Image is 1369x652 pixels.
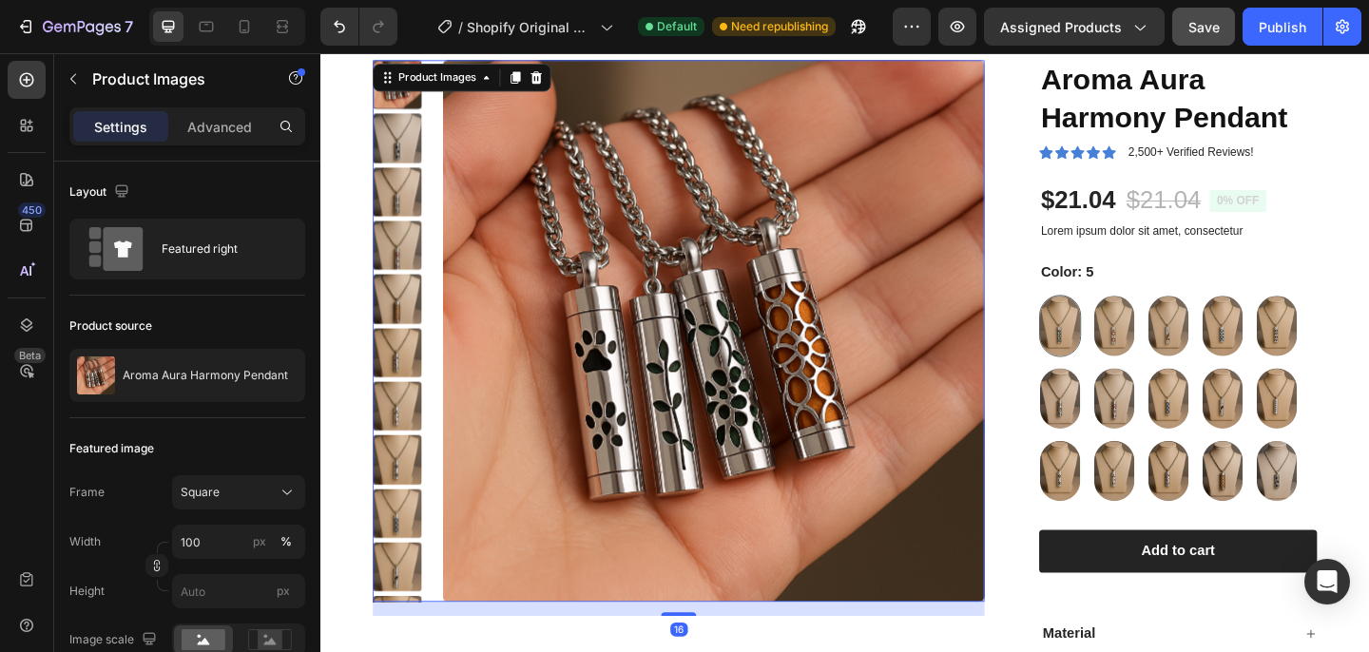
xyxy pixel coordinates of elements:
p: Product Images [92,67,254,90]
div: 16 [380,620,399,635]
pre: 0% off [967,149,1028,173]
button: Add to cart [781,519,1084,566]
p: 7 [125,15,133,38]
div: Undo/Redo [320,8,397,46]
span: Default [657,18,697,35]
button: Square [172,475,305,509]
div: Publish [1259,17,1306,37]
div: Featured right [162,227,278,271]
button: px [275,530,298,553]
span: Shopify Original Product Template [467,17,592,37]
div: Product source [69,317,152,335]
iframe: To enrich screen reader interactions, please activate Accessibility in Grammarly extension settings [320,53,1369,652]
button: Publish [1243,8,1322,46]
div: Add to cart [893,532,973,552]
div: % [280,533,292,550]
p: 2,500+ Verified Reviews! [878,99,1014,118]
div: $21.04 [875,142,960,180]
p: Advanced [187,117,252,137]
span: Save [1188,19,1220,35]
div: Layout [69,180,133,205]
span: Need republishing [731,18,828,35]
input: px% [172,525,305,559]
input: px [172,574,305,608]
button: Save [1172,8,1235,46]
p: Aroma Aura Harmony Pendant [123,369,288,382]
label: Width [69,533,101,550]
label: Height [69,583,105,600]
p: Material [785,622,842,642]
p: Lorem ipsum dolor sit amet, consectetur [783,186,1082,202]
p: Settings [94,117,147,137]
label: Frame [69,484,105,501]
div: px [253,533,266,550]
span: Square [181,484,220,501]
button: Assigned Products [984,8,1165,46]
span: / [458,17,463,37]
button: % [248,530,271,553]
span: Assigned Products [1000,17,1122,37]
legend: Color: 5 [781,227,842,251]
h1: Aroma Aura Harmony Pendant [781,8,1084,93]
span: px [277,584,290,598]
div: Open Intercom Messenger [1304,559,1350,604]
button: 7 [8,8,142,46]
div: Beta [14,348,46,363]
div: 450 [18,202,46,218]
div: Featured image [69,440,154,457]
img: product feature img [77,356,115,394]
div: $21.04 [781,142,867,180]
